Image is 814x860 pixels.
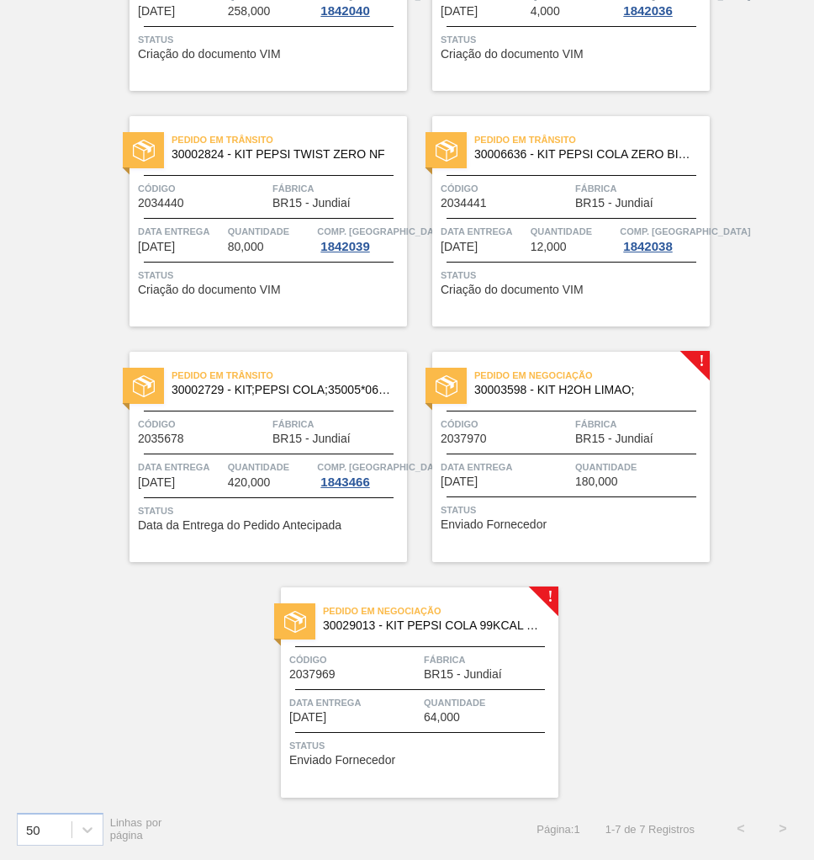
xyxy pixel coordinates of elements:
[317,223,403,253] a: Comp. [GEOGRAPHIC_DATA]1842039
[138,476,175,489] span: 25/09/2025
[272,433,351,445] span: BR15 - Jundiaí
[138,267,403,284] span: Status
[424,694,554,711] span: Quantidade
[441,197,487,210] span: 2034441
[272,180,403,197] span: Fábrica
[138,241,175,253] span: 24/09/2025
[172,367,407,384] span: Pedido em Trânsito
[575,197,653,210] span: BR15 - Jundiaí
[138,502,403,519] span: Status
[317,223,447,240] span: Comp. Carga
[441,48,584,61] span: Criação do documento VIM
[575,416,706,433] span: Fábrica
[289,668,336,681] span: 2037969
[138,459,224,475] span: Data entrega
[436,140,457,162] img: status
[424,711,460,724] span: 64,000
[441,31,706,48] span: Status
[289,754,395,767] span: Enviado Fornecedor
[474,148,696,161] span: 30006636 - KIT PEPSI COLA ZERO BIB NF
[441,416,571,433] span: Código
[436,375,457,397] img: status
[407,116,710,326] a: statusPedido em Trânsito30006636 - KIT PEPSI COLA ZERO BIB NFCódigo2034441FábricaBR15 - JundiaíDa...
[441,223,526,240] span: Data entrega
[536,823,579,836] span: Página : 1
[228,476,271,489] span: 420,000
[317,240,373,253] div: 1842039
[441,284,584,296] span: Criação do documento VIM
[474,131,710,148] span: Pedido em Trânsito
[317,459,403,489] a: Comp. [GEOGRAPHIC_DATA]1843466
[138,180,268,197] span: Código
[289,737,554,754] span: Status
[575,459,706,475] span: Quantidade
[104,352,407,562] a: statusPedido em Trânsito30002729 - KIT;PEPSI COLA;35005*06*02 NFCódigo2035678FábricaBR15 - Jundia...
[441,518,547,531] span: Enviado Fornecedor
[441,5,478,18] span: 24/09/2025
[620,4,675,18] div: 1842036
[289,711,326,724] span: 27/09/2025
[138,519,341,532] span: Data da Entrega do Pedido Antecipada
[138,31,403,48] span: Status
[424,651,554,668] span: Fábrica
[620,240,675,253] div: 1842038
[575,180,706,197] span: Fábrica
[720,808,762,850] button: <
[474,367,710,384] span: Pedido em Negociação
[441,502,706,518] span: Status
[26,822,40,836] div: 50
[762,808,804,850] button: >
[317,4,373,18] div: 1842040
[228,5,271,18] span: 258,000
[228,223,314,240] span: Quantidade
[441,475,478,488] span: 27/09/2025
[172,131,407,148] span: Pedido em Trânsito
[272,416,403,433] span: Fábrica
[138,416,268,433] span: Código
[424,668,502,681] span: BR15 - Jundiaí
[228,459,314,475] span: Quantidade
[441,241,478,253] span: 24/09/2025
[138,284,281,296] span: Criação do documento VIM
[172,148,394,161] span: 30002824 - KIT PEPSI TWIST ZERO NF
[317,459,447,475] span: Comp. Carga
[228,241,264,253] span: 80,000
[441,433,487,445] span: 2037970
[138,433,184,445] span: 2035678
[474,384,696,396] span: 30003598 - KIT H2OH LIMAO;
[133,140,155,162] img: status
[441,459,571,475] span: Data entrega
[531,223,616,240] span: Quantidade
[441,180,571,197] span: Código
[104,116,407,326] a: statusPedido em Trânsito30002824 - KIT PEPSI TWIST ZERO NFCódigo2034440FábricaBR15 - JundiaíData ...
[138,197,184,210] span: 2034440
[620,223,750,240] span: Comp. Carga
[138,223,224,240] span: Data entrega
[575,475,618,488] span: 180,000
[317,475,373,489] div: 1843466
[256,587,558,798] a: !statusPedido em Negociação30029013 - KIT PEPSI COLA 99KCAL BIBCódigo2037969FábricaBR15 - Jundiaí...
[289,651,420,668] span: Código
[138,5,175,18] span: 24/09/2025
[323,619,545,632] span: 30029013 - KIT PEPSI COLA 99KCAL BIB
[441,267,706,284] span: Status
[605,823,695,836] span: 1 - 7 de 7 Registros
[407,352,710,562] a: !statusPedido em Negociação30003598 - KIT H2OH LIMAO;Código2037970FábricaBR15 - JundiaíData entre...
[289,694,420,711] span: Data entrega
[531,5,560,18] span: 4,000
[272,197,351,210] span: BR15 - Jundiaí
[284,611,306,633] img: status
[133,375,155,397] img: status
[620,223,706,253] a: Comp. [GEOGRAPHIC_DATA]1842038
[110,816,162,841] span: Linhas por página
[531,241,567,253] span: 12,000
[323,603,558,619] span: Pedido em Negociação
[575,433,653,445] span: BR15 - Jundiaí
[138,48,281,61] span: Criação do documento VIM
[172,384,394,396] span: 30002729 - KIT;PEPSI COLA;35005*06*02 NF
